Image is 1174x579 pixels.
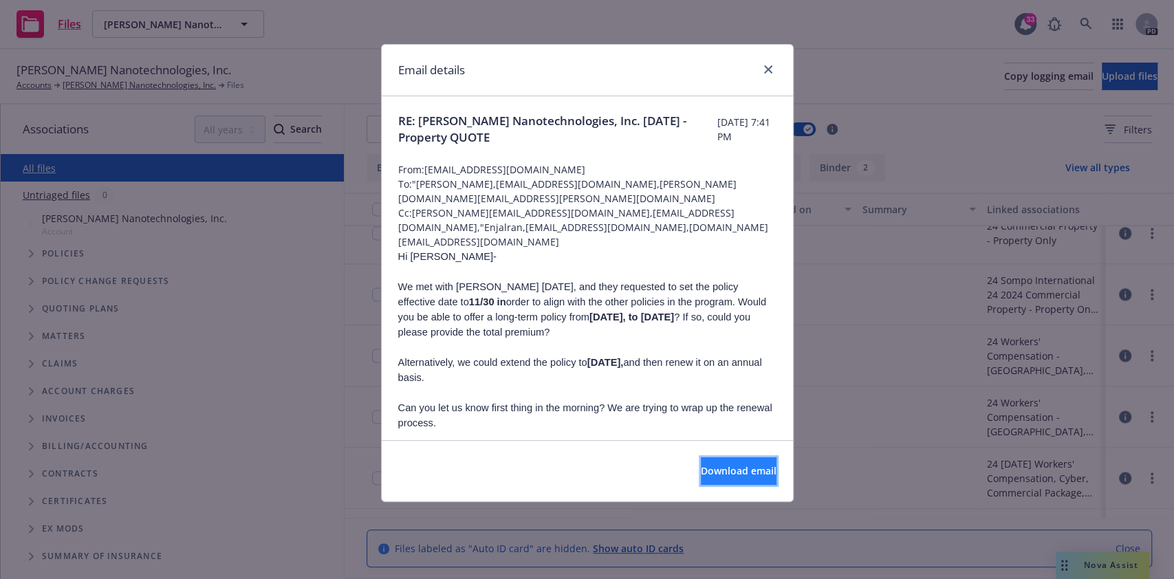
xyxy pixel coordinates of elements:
p: We met with [PERSON_NAME] [DATE], and they requested to set the policy effective date to order to... [398,279,776,340]
span: Download email [701,464,776,477]
span: From: [EMAIL_ADDRESS][DOMAIN_NAME] [398,162,776,177]
span: Cc: [PERSON_NAME][EMAIL_ADDRESS][DOMAIN_NAME],[EMAIL_ADDRESS][DOMAIN_NAME],"Enjalran,[EMAIL_ADDRE... [398,206,776,249]
p: Alternatively, we could extend the policy to and then renew it on an annual basis. [398,355,776,385]
span: To: "[PERSON_NAME],[EMAIL_ADDRESS][DOMAIN_NAME],[PERSON_NAME][DOMAIN_NAME][EMAIL_ADDRESS][PERSON_... [398,177,776,206]
button: Download email [701,457,776,485]
b: [DATE], [587,357,624,368]
h1: Email details [398,61,465,79]
span: RE: [PERSON_NAME] Nanotechnologies, Inc. [DATE] - Property QUOTE [398,113,718,146]
span: [DATE] 7:41 PM [717,115,776,144]
p: Can you let us know first thing in the morning? We are trying to wrap up the renewal process. [398,400,776,430]
b: [DATE], to [DATE] [589,312,674,323]
a: close [760,61,776,78]
b: 11/30 in [469,296,506,307]
span: Hi [PERSON_NAME]- [398,251,497,262]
